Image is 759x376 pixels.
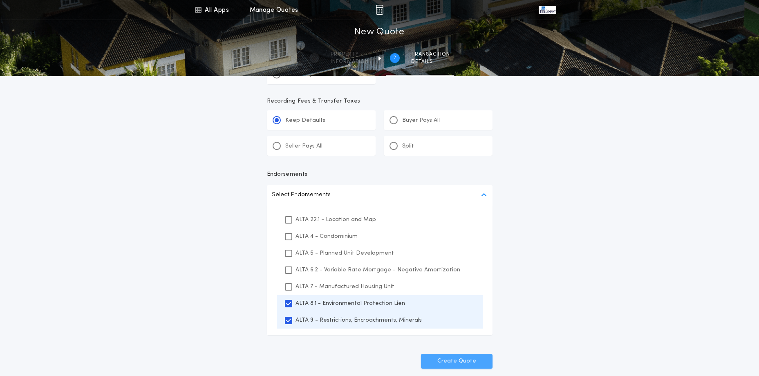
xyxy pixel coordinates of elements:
p: Seller Pays All [285,142,322,150]
p: ALTA 5 - Planned Unit Development [296,249,394,257]
span: information [331,58,369,65]
p: Endorsements [267,170,493,179]
span: Transaction [411,51,450,58]
h2: 2 [393,55,396,61]
p: ALTA 6.2 - Variable Rate Mortgage - Negative Amortization [296,266,460,274]
p: ALTA 7 - Manufactured Housing Unit [296,282,394,291]
p: ALTA 8.1 - Environmental Protection Lien [296,299,405,308]
img: vs-icon [539,6,556,14]
p: Buyer Pays All [402,116,440,125]
button: Select Endorsements [267,185,493,205]
p: Keep Defaults [285,116,325,125]
p: Recording Fees & Transfer Taxes [267,97,493,105]
button: Create Quote [421,354,493,369]
span: Property [331,51,369,58]
h1: New Quote [354,26,404,39]
p: ALTA 22.1 - Location and Map [296,215,376,224]
p: ALTA 4 - Condominium [296,232,358,241]
p: Select Endorsements [272,190,331,200]
ul: Select Endorsements [267,205,493,335]
span: details [411,58,450,65]
p: Split [402,142,414,150]
p: ALTA 9 - Restrictions, Encroachments, Minerals [296,316,422,325]
img: img [376,5,383,15]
